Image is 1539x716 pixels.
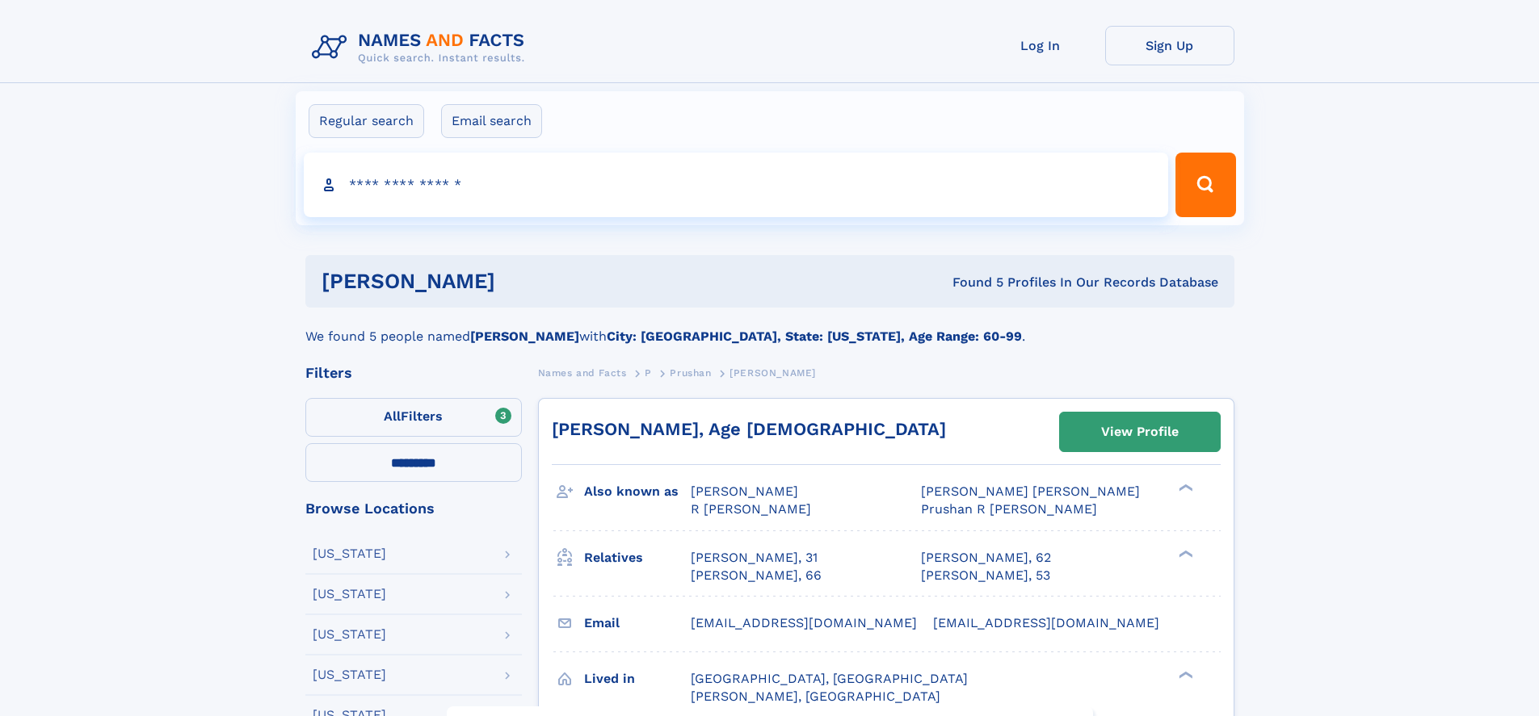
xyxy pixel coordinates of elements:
[1175,548,1194,559] div: ❯
[305,398,522,437] label: Filters
[921,484,1140,499] span: [PERSON_NAME] [PERSON_NAME]
[305,308,1234,346] div: We found 5 people named with .
[441,104,542,138] label: Email search
[691,567,822,584] a: [PERSON_NAME], 66
[607,329,1022,344] b: City: [GEOGRAPHIC_DATA], State: [US_STATE], Age Range: 60-99
[584,609,691,637] h3: Email
[645,362,652,383] a: P
[1175,153,1235,217] button: Search Button
[691,549,818,567] a: [PERSON_NAME], 31
[645,367,652,379] span: P
[921,567,1050,584] a: [PERSON_NAME], 53
[691,484,798,499] span: [PERSON_NAME]
[313,668,386,681] div: [US_STATE]
[1060,412,1220,451] a: View Profile
[1105,26,1234,65] a: Sign Up
[322,271,724,291] h1: [PERSON_NAME]
[1175,669,1194,680] div: ❯
[691,501,811,517] span: R [PERSON_NAME]
[933,615,1159,630] span: [EMAIL_ADDRESS][DOMAIN_NAME]
[538,362,627,383] a: Names and Facts
[691,671,968,686] span: [GEOGRAPHIC_DATA], [GEOGRAPHIC_DATA]
[1101,413,1179,450] div: View Profile
[1175,483,1194,493] div: ❯
[691,689,940,704] span: [PERSON_NAME], [GEOGRAPHIC_DATA]
[584,665,691,693] h3: Lived in
[313,628,386,641] div: [US_STATE]
[313,547,386,560] div: [US_STATE]
[309,104,424,138] label: Regular search
[304,153,1169,217] input: search input
[552,419,946,439] a: [PERSON_NAME], Age [DEMOGRAPHIC_DATA]
[976,26,1105,65] a: Log In
[313,588,386,601] div: [US_STATE]
[724,274,1218,291] div: Found 5 Profiles In Our Records Database
[921,549,1051,567] a: [PERSON_NAME], 62
[670,367,711,379] span: Prushan
[584,544,691,572] h3: Relatives
[584,478,691,505] h3: Also known as
[305,501,522,516] div: Browse Locations
[670,362,711,383] a: Prushan
[921,501,1097,517] span: Prushan R [PERSON_NAME]
[470,329,579,344] b: [PERSON_NAME]
[730,367,816,379] span: [PERSON_NAME]
[305,366,522,380] div: Filters
[691,615,917,630] span: [EMAIL_ADDRESS][DOMAIN_NAME]
[384,408,401,424] span: All
[305,26,538,69] img: Logo Names and Facts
